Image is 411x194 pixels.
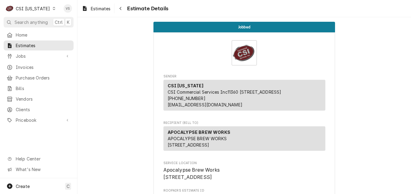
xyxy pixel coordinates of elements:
span: Jobs [16,53,61,59]
span: Sender [163,74,325,79]
span: CSI Commercial Services Inc11360 [STREET_ADDRESS] [168,89,281,95]
a: Home [4,30,74,40]
div: Vicky Stuesse's Avatar [64,4,72,13]
a: Estimates [79,4,113,14]
span: Create [16,184,30,189]
span: Pricebook [16,117,61,123]
a: [EMAIL_ADDRESS][DOMAIN_NAME] [168,102,242,107]
span: Help Center [16,156,70,162]
div: Status [153,22,335,32]
span: Roopairs Estimate ID [163,188,325,193]
a: Estimates [4,40,74,50]
div: Sender [163,80,325,113]
span: Recipient (Bill To) [163,121,325,125]
a: Bills [4,83,74,93]
span: C [67,183,70,189]
span: Clients [16,106,71,113]
div: CSI [US_STATE] [16,5,50,12]
div: Recipient (Bill To) [163,126,325,153]
span: Apocalypse Brew Works [STREET_ADDRESS] [163,167,220,180]
span: Purchase Orders [16,75,71,81]
span: Estimate Details [125,5,168,13]
strong: APOCALYPSE BREW WORKS [168,130,230,135]
button: Search anythingCtrlK [4,17,74,27]
span: Ctrl [55,19,63,25]
span: Jobbed [238,25,250,29]
a: Invoices [4,62,74,72]
span: K [67,19,70,25]
a: Purchase Orders [4,73,74,83]
a: Go to Pricebook [4,115,74,125]
span: Vendors [16,96,71,102]
span: Estimates [16,42,71,49]
div: Estimate Sender [163,74,325,113]
span: Search anything [15,19,48,25]
span: Service Location [163,161,325,166]
a: [PHONE_NUMBER] [168,96,205,101]
div: Sender [163,80,325,111]
span: Invoices [16,64,71,70]
div: C [5,4,14,13]
span: What's New [16,166,70,173]
a: Vendors [4,94,74,104]
div: CSI Kentucky's Avatar [5,4,14,13]
span: Home [16,32,71,38]
button: Navigate back [116,4,125,13]
a: Clients [4,105,74,115]
span: Service Location [163,167,325,181]
span: APOCALYPSE BREW WORKS [STREET_ADDRESS] [168,136,227,147]
div: Service Location [163,161,325,181]
div: Estimate Recipient [163,121,325,154]
span: Estimates [91,5,110,12]
a: Go to What's New [4,164,74,174]
span: Bills [16,85,71,92]
div: Recipient (Bill To) [163,126,325,151]
div: VS [64,4,72,13]
a: Go to Help Center [4,154,74,164]
img: Logo [232,40,257,66]
a: Go to Jobs [4,51,74,61]
strong: CSI [US_STATE] [168,83,203,88]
